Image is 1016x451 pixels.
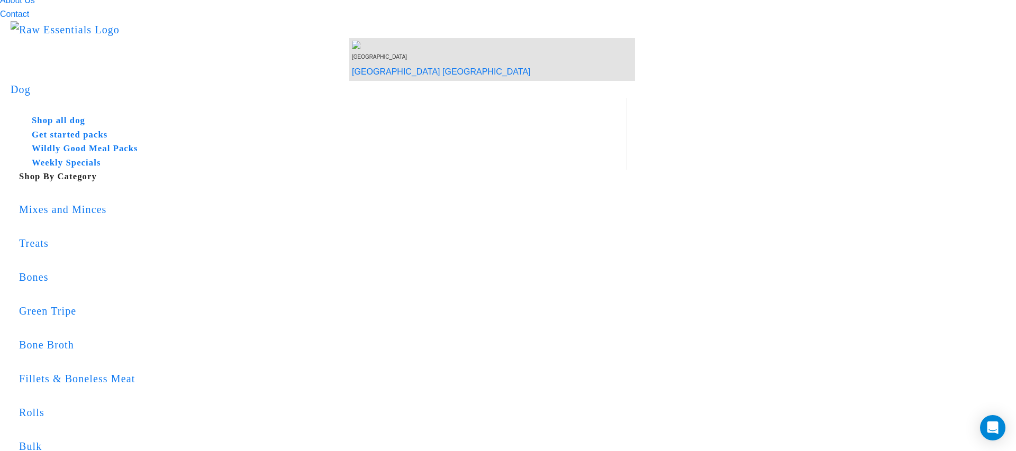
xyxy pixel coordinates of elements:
div: Bones [19,269,627,286]
h5: Weekly Specials [32,156,609,170]
h5: Shop all dog [32,114,609,128]
a: Mixes and Minces [19,187,627,232]
div: Fillets & Boneless Meat [19,370,627,387]
div: Rolls [19,404,627,421]
a: Fillets & Boneless Meat [19,356,627,401]
a: Bone Broth [19,322,627,367]
div: Green Tripe [19,302,627,319]
div: Treats [19,235,627,252]
a: Bones [19,254,627,300]
a: Treats [19,220,627,266]
h5: Shop By Category [19,170,627,184]
a: Weekly Specials [19,156,609,170]
a: [GEOGRAPHIC_DATA] [442,67,531,76]
img: van-moving.png [352,41,362,49]
a: Dog [11,84,31,95]
a: [GEOGRAPHIC_DATA] [352,67,440,76]
a: Green Tripe [19,288,627,334]
a: Shop all dog [19,114,609,128]
img: Raw Essentials Logo [11,21,120,38]
div: Mixes and Minces [19,201,627,218]
div: Bone Broth [19,336,627,353]
a: Rolls [19,390,627,435]
div: Open Intercom Messenger [980,415,1005,440]
a: Get started packs [19,128,609,142]
span: [GEOGRAPHIC_DATA] [352,54,407,60]
a: Wildly Good Meal Packs [19,142,609,156]
h5: Get started packs [32,128,609,142]
h5: Wildly Good Meal Packs [32,142,609,156]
